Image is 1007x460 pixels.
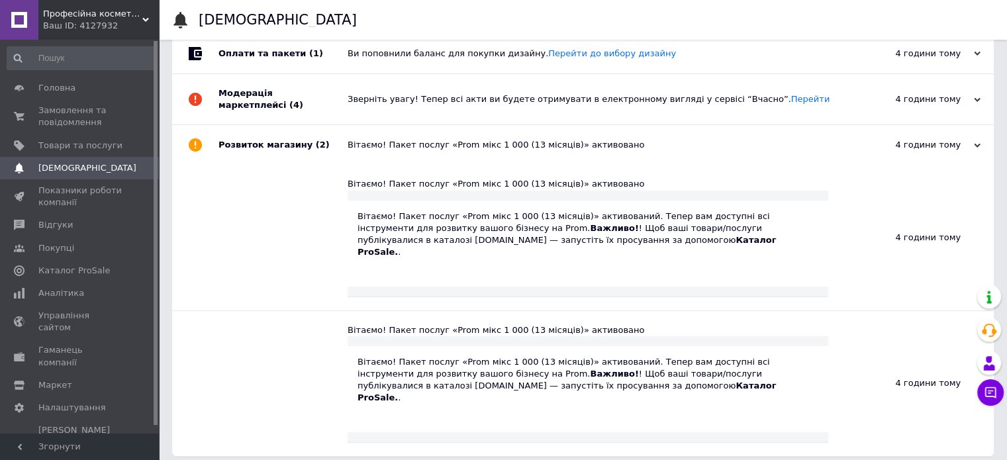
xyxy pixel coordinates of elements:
span: Налаштування [38,402,106,414]
span: Управління сайтом [38,310,122,334]
div: Ви поповнили баланс для покупки дизайну. [348,48,848,60]
div: Оплати та пакети [218,34,348,73]
span: (1) [309,48,323,58]
span: (4) [289,100,303,110]
button: Чат з покупцем [977,379,1004,406]
a: Перейти [791,94,830,104]
span: Покупці [38,242,74,254]
div: 4 години тому [828,165,994,310]
div: Вітаємо! Пакет послуг «Prom мікс 1 000 (13 місяців)» активовано [348,324,828,336]
div: Зверніть увагу! Тепер всі акти ви будете отримувати в електронному вигляді у сервісі “Вчасно”. [348,93,848,105]
span: Аналітика [38,287,84,299]
span: Маркет [38,379,72,391]
span: [DEMOGRAPHIC_DATA] [38,162,136,174]
span: Замовлення та повідомлення [38,105,122,128]
div: 4 години тому [848,93,981,105]
a: Перейти до вибору дизайну [548,48,676,58]
div: 4 години тому [848,48,981,60]
h1: [DEMOGRAPHIC_DATA] [199,12,357,28]
b: Важливо! [590,223,638,233]
div: Розвиток магазину [218,125,348,165]
span: Гаманець компанії [38,344,122,368]
span: Показники роботи компанії [38,185,122,208]
div: Вітаємо! Пакет послуг «Prom мікс 1 000 (13 місяців)» активовано [348,178,828,190]
b: Важливо! [590,369,638,379]
div: 4 години тому [828,311,994,456]
span: Товари та послуги [38,140,122,152]
div: 4 години тому [848,139,981,151]
span: Головна [38,82,75,94]
span: Каталог ProSale [38,265,110,277]
span: (2) [316,140,330,150]
div: Вітаємо! Пакет послуг «Prom мікс 1 000 (13 місяців)» активований. Тепер вам доступні всі інструме... [358,356,818,404]
span: Професійна косметика [43,8,142,20]
div: Вітаємо! Пакет послуг «Prom мікс 1 000 (13 місяців)» активовано [348,139,848,151]
div: Модерація маркетплейсі [218,74,348,124]
div: Вітаємо! Пакет послуг «Prom мікс 1 000 (13 місяців)» активований. Тепер вам доступні всі інструме... [358,210,818,259]
input: Пошук [7,46,156,70]
div: Ваш ID: 4127932 [43,20,159,32]
span: Відгуки [38,219,73,231]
